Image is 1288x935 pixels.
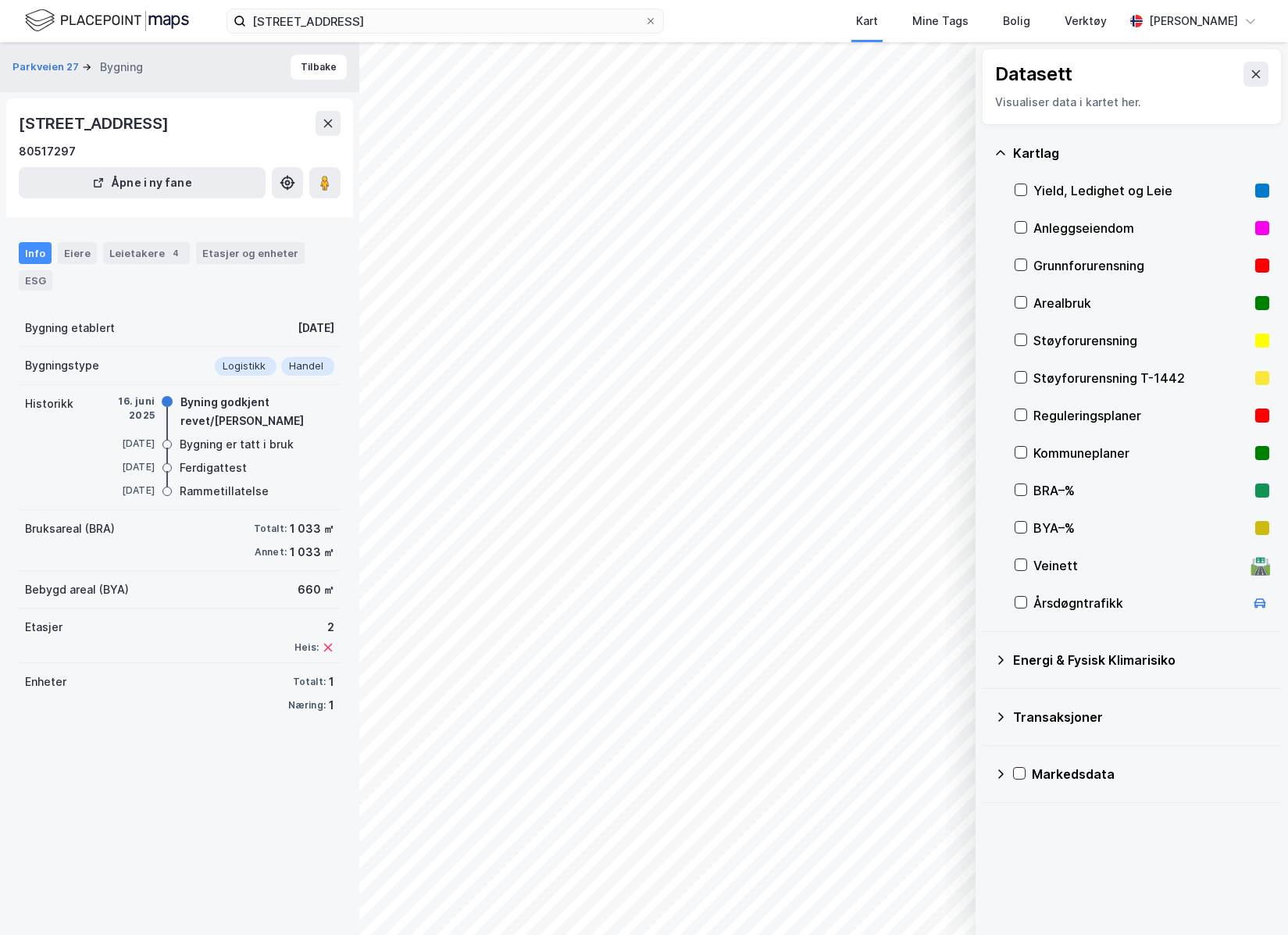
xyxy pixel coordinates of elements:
[298,319,334,337] div: [DATE]
[246,9,644,33] input: Søk på adresse, matrikkel, gårdeiere, leietakere eller personer
[1033,594,1244,612] div: Årsdøgntrafikk
[1033,219,1249,237] div: Anleggseiendom
[103,242,190,264] div: Leietakere
[19,142,76,161] div: 80517297
[92,437,155,451] div: [DATE]
[25,7,189,34] img: logo.f888ab2527a4732fd821a326f86c7f29.svg
[19,270,52,291] div: ESG
[288,699,326,712] div: Næring:
[19,242,52,264] div: Info
[1013,144,1269,162] div: Kartlag
[1250,555,1271,576] div: 🛣️
[856,12,878,30] div: Kart
[1033,556,1244,575] div: Veinett
[180,482,269,501] div: Rammetillatelse
[25,394,73,413] div: Historikk
[92,394,155,422] div: 16. juni 2025
[180,435,294,454] div: Bygning er tatt i bruk
[19,111,172,136] div: [STREET_ADDRESS]
[1033,331,1249,350] div: Støyforurensning
[1033,444,1249,462] div: Kommuneplaner
[255,546,287,559] div: Annet:
[1003,12,1030,30] div: Bolig
[180,459,247,477] div: Ferdigattest
[1149,12,1238,30] div: [PERSON_NAME]
[92,484,155,498] div: [DATE]
[1065,12,1107,30] div: Verktøy
[912,12,969,30] div: Mine Tags
[293,676,326,688] div: Totalt:
[25,356,99,375] div: Bygningstype
[168,245,184,261] div: 4
[1013,651,1269,669] div: Energi & Fysisk Klimarisiko
[294,618,334,637] div: 2
[180,393,334,430] div: Byning godkjent revet/[PERSON_NAME]
[202,246,298,260] div: Etasjer og enheter
[25,580,129,599] div: Bebygd areal (BYA)
[995,93,1268,112] div: Visualiser data i kartet her.
[290,543,334,562] div: 1 033 ㎡
[19,167,266,198] button: Åpne i ny fane
[298,580,334,599] div: 660 ㎡
[1033,481,1249,500] div: BRA–%
[12,59,82,75] button: Parkveien 27
[329,673,334,691] div: 1
[1032,765,1269,783] div: Markedsdata
[100,58,143,77] div: Bygning
[290,519,334,538] div: 1 033 ㎡
[58,242,97,264] div: Eiere
[1033,294,1249,312] div: Arealbruk
[1033,519,1249,537] div: BYA–%
[995,62,1072,87] div: Datasett
[1033,406,1249,425] div: Reguleringsplaner
[1210,860,1288,935] iframe: Chat Widget
[1033,181,1249,200] div: Yield, Ledighet og Leie
[1033,369,1249,387] div: Støyforurensning T-1442
[25,618,62,637] div: Etasjer
[1013,708,1269,726] div: Transaksjoner
[1033,256,1249,275] div: Grunnforurensning
[294,641,319,654] div: Heis:
[254,523,287,535] div: Totalt:
[25,673,66,691] div: Enheter
[25,319,115,337] div: Bygning etablert
[291,55,347,80] button: Tilbake
[329,696,334,715] div: 1
[92,460,155,474] div: [DATE]
[1210,860,1288,935] div: Kontrollprogram for chat
[25,519,115,538] div: Bruksareal (BRA)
